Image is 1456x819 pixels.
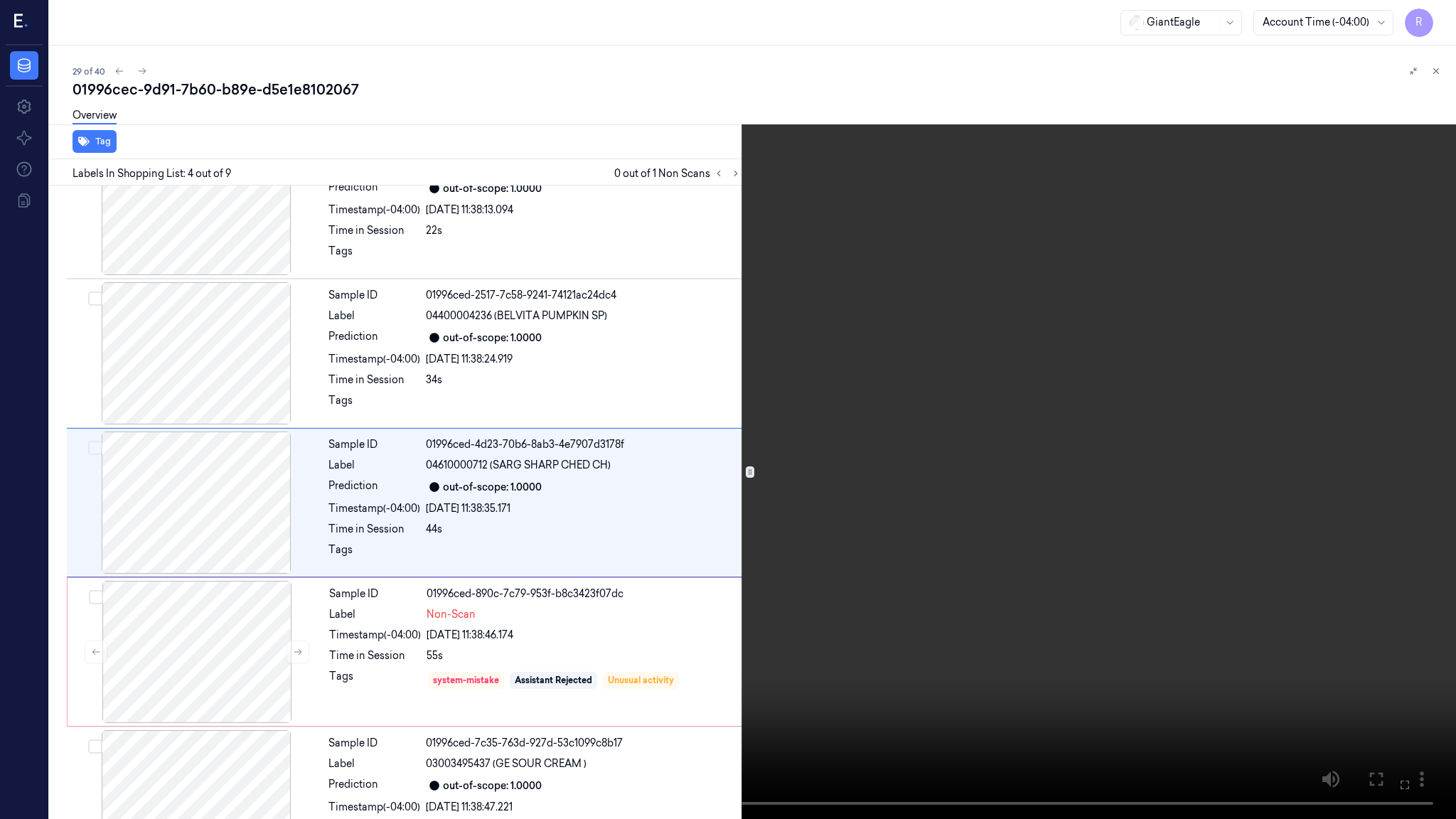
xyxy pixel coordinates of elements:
a: Overview [73,108,117,124]
div: out-of-scope: 1.0000 [443,778,542,793]
span: 04610000712 (SARG SHARP CHED CH) [426,458,611,473]
div: Sample ID [328,736,420,751]
div: Sample ID [328,437,420,452]
div: system-mistake [433,674,499,687]
div: Label [328,458,420,473]
span: Non-Scan [427,607,476,622]
div: [DATE] 11:38:13.094 [426,203,742,218]
div: Label [329,607,421,622]
button: Select row [88,291,102,306]
div: Label [328,756,420,771]
div: [DATE] 11:38:24.919 [426,352,742,367]
button: Select row [88,441,102,455]
div: Time in Session [328,522,420,537]
button: Tag [73,130,117,153]
div: 01996ced-2517-7c58-9241-74121ac24dc4 [426,288,742,303]
div: 01996cec-9d91-7b60-b89e-d5e1e8102067 [73,80,1445,100]
div: Prediction [328,478,420,496]
span: 03003495437 (GE SOUR CREAM ) [426,756,587,771]
div: Sample ID [328,288,420,303]
button: R [1405,9,1433,37]
div: Timestamp (-04:00) [328,352,420,367]
div: Timestamp (-04:00) [328,203,420,218]
div: Time in Session [328,373,420,387]
div: out-of-scope: 1.0000 [443,331,542,346]
div: Timestamp (-04:00) [328,800,420,815]
div: [DATE] 11:38:47.221 [426,800,742,815]
div: Prediction [328,180,420,197]
div: 01996ced-890c-7c79-953f-b8c3423f07dc [427,587,741,601]
div: out-of-scope: 1.0000 [443,181,542,196]
div: 01996ced-4d23-70b6-8ab3-4e7907d3178f [426,437,742,452]
div: Tags [328,542,420,565]
button: Select row [89,590,103,604]
div: 44s [426,522,742,537]
div: Assistant Rejected [515,674,592,687]
div: Time in Session [328,223,420,238]
span: Labels In Shopping List: 4 out of 9 [73,166,231,181]
div: Tags [328,244,420,267]
div: Time in Session [329,648,421,663]
div: Prediction [328,777,420,794]
span: 29 of 40 [73,65,105,77]
button: Select row [88,739,102,754]
div: 34s [426,373,742,387]
div: Label [328,309,420,323]
div: Sample ID [329,587,421,601]
div: 22s [426,223,742,238]
div: 55s [427,648,741,663]
span: 0 out of 1 Non Scans [614,165,744,182]
div: Timestamp (-04:00) [329,628,421,643]
div: out-of-scope: 1.0000 [443,480,542,495]
div: 01996ced-7c35-763d-927d-53c1099c8b17 [426,736,742,751]
div: Prediction [328,329,420,346]
div: Tags [329,669,421,692]
div: Tags [328,393,420,416]
div: [DATE] 11:38:35.171 [426,501,742,516]
span: 04400004236 (BELVITA PUMPKIN SP) [426,309,607,323]
div: Unusual activity [608,674,674,687]
div: Timestamp (-04:00) [328,501,420,516]
div: [DATE] 11:38:46.174 [427,628,741,643]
